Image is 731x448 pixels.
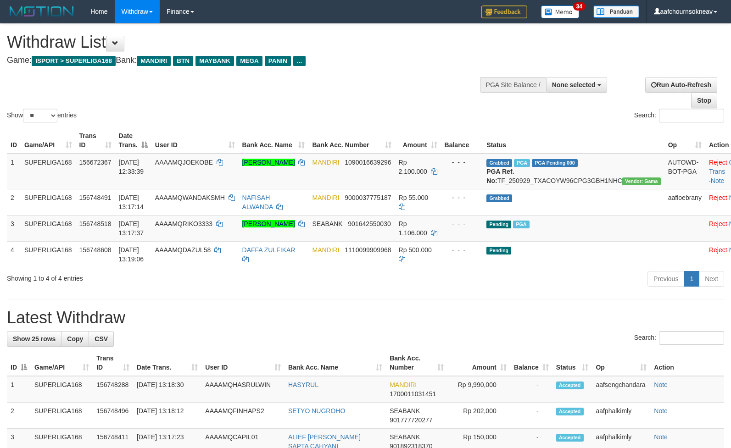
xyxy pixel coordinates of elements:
[312,194,339,201] span: MANDIRI
[510,403,552,429] td: -
[7,127,21,154] th: ID
[659,109,724,122] input: Search:
[242,194,273,210] a: NAFISAH ALWANDA
[691,93,717,108] a: Stop
[390,390,436,398] span: Copy 1700011031451 to clipboard
[21,189,76,215] td: SUPERLIGA168
[242,220,295,227] a: [PERSON_NAME]
[445,193,480,202] div: - - -
[486,194,512,202] span: Grabbed
[239,127,309,154] th: Bank Acc. Name: activate to sort column ascending
[556,434,584,442] span: Accepted
[445,219,480,228] div: - - -
[312,246,339,254] span: MANDIRI
[7,309,724,327] h1: Latest Withdraw
[441,127,483,154] th: Balance
[345,246,391,254] span: Copy 1110099909968 to clipboard
[345,194,391,201] span: Copy 9000037775187 to clipboard
[288,381,318,388] a: HASYRUL
[514,159,530,167] span: Marked by aafsengchandara
[265,56,291,66] span: PANIN
[7,403,31,429] td: 2
[709,159,727,166] a: Reject
[7,5,77,18] img: MOTION_logo.png
[312,220,342,227] span: SEABANK
[155,246,211,254] span: AAAAMQDAZUL58
[399,220,427,237] span: Rp 1.106.000
[711,177,725,184] a: Note
[21,127,76,154] th: Game/API: activate to sort column ascending
[664,154,705,189] td: AUTOWD-BOT-PGA
[7,33,478,51] h1: Withdraw List
[93,376,133,403] td: 156748288
[593,6,639,18] img: panduan.png
[67,335,83,343] span: Copy
[645,77,717,93] a: Run Auto-Refresh
[573,2,586,11] span: 34
[634,331,724,345] label: Search:
[486,221,511,228] span: Pending
[650,350,724,376] th: Action
[7,215,21,241] td: 3
[133,376,201,403] td: [DATE] 13:18:30
[592,350,650,376] th: Op: activate to sort column ascending
[592,376,650,403] td: aafsengchandara
[31,376,93,403] td: SUPERLIGA168
[89,331,114,347] a: CSV
[481,6,527,18] img: Feedback.jpg
[21,241,76,267] td: SUPERLIGA168
[386,350,447,376] th: Bank Acc. Number: activate to sort column ascending
[395,127,441,154] th: Amount: activate to sort column ascending
[445,245,480,254] div: - - -
[556,382,584,389] span: Accepted
[7,109,77,122] label: Show entries
[399,159,427,175] span: Rp 2.100.000
[592,403,650,429] td: aafphalkimly
[93,403,133,429] td: 156748496
[556,408,584,415] span: Accepted
[510,376,552,403] td: -
[21,154,76,189] td: SUPERLIGA168
[345,159,391,166] span: Copy 1090016639296 to clipboard
[532,159,578,167] span: PGA Pending
[483,154,664,189] td: TF_250929_TXACOYW96CPG3GBH1NHC
[119,220,144,237] span: [DATE] 13:17:37
[510,350,552,376] th: Balance: activate to sort column ascending
[151,127,239,154] th: User ID: activate to sort column ascending
[119,159,144,175] span: [DATE] 12:33:39
[21,215,76,241] td: SUPERLIGA168
[79,194,112,201] span: 156748491
[93,350,133,376] th: Trans ID: activate to sort column ascending
[7,376,31,403] td: 1
[173,56,193,66] span: BTN
[288,407,345,415] a: SETYO NUGROHO
[513,221,529,228] span: Marked by aafsengchandara
[486,159,512,167] span: Grabbed
[552,81,596,88] span: None selected
[133,350,201,376] th: Date Trans.: activate to sort column ascending
[390,416,432,424] span: Copy 901777720277 to clipboard
[155,194,225,201] span: AAAAMQWANDAKSMH
[684,271,699,287] a: 1
[137,56,171,66] span: MANDIRI
[399,246,432,254] span: Rp 500.000
[308,127,395,154] th: Bank Acc. Number: activate to sort column ascending
[236,56,262,66] span: MEGA
[390,381,417,388] span: MANDIRI
[390,433,420,441] span: SEABANK
[242,159,295,166] a: [PERSON_NAME]
[480,77,546,93] div: PGA Site Balance /
[76,127,115,154] th: Trans ID: activate to sort column ascending
[399,194,429,201] span: Rp 55.000
[31,350,93,376] th: Game/API: activate to sort column ascending
[709,194,727,201] a: Reject
[447,403,510,429] td: Rp 202,000
[119,246,144,263] span: [DATE] 13:19:06
[709,220,727,227] a: Reject
[7,241,21,267] td: 4
[79,220,112,227] span: 156748518
[654,381,668,388] a: Note
[31,403,93,429] td: SUPERLIGA168
[79,246,112,254] span: 156748608
[447,376,510,403] td: Rp 9,990,000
